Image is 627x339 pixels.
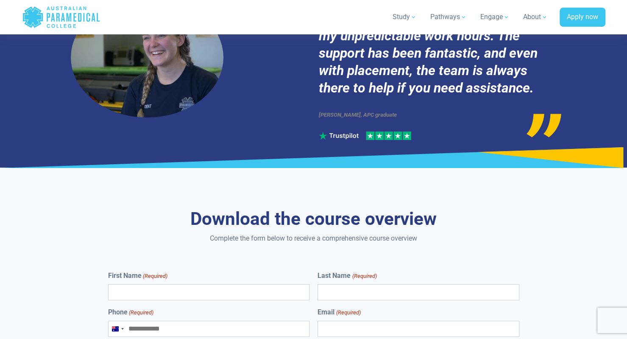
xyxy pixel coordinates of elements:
[560,8,605,27] a: Apply now
[66,208,562,230] h3: Download the course overview
[108,271,167,281] label: First Name
[351,272,377,280] span: (Required)
[142,272,167,280] span: (Required)
[318,271,376,281] label: Last Name
[387,5,422,29] a: Study
[318,307,360,317] label: Email
[475,5,515,29] a: Engage
[335,308,361,317] span: (Required)
[22,3,100,31] a: Australian Paramedical College
[518,5,553,29] a: About
[66,233,562,244] p: Complete the form below to receive a comprehensive course overview
[425,5,472,29] a: Pathways
[319,112,397,118] span: [PERSON_NAME], APC graduate
[319,132,411,140] img: trustpilot-review.svg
